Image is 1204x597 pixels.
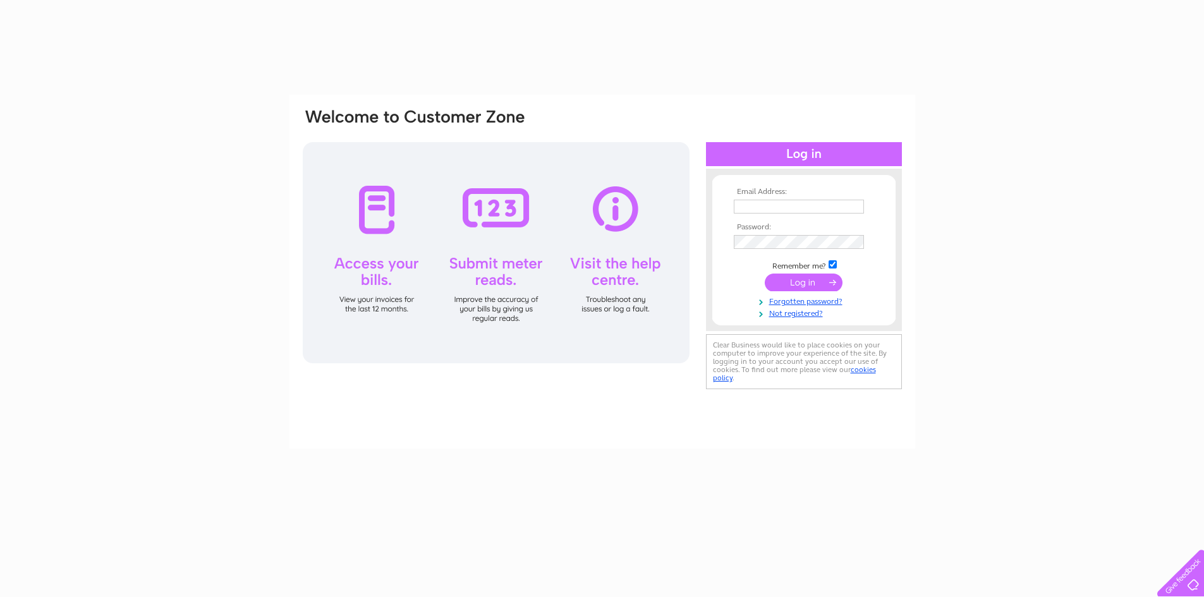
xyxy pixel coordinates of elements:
[731,223,877,232] th: Password:
[734,306,877,318] a: Not registered?
[734,294,877,306] a: Forgotten password?
[765,274,842,291] input: Submit
[706,334,902,389] div: Clear Business would like to place cookies on your computer to improve your experience of the sit...
[731,258,877,271] td: Remember me?
[713,365,876,382] a: cookies policy
[731,188,877,196] th: Email Address:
